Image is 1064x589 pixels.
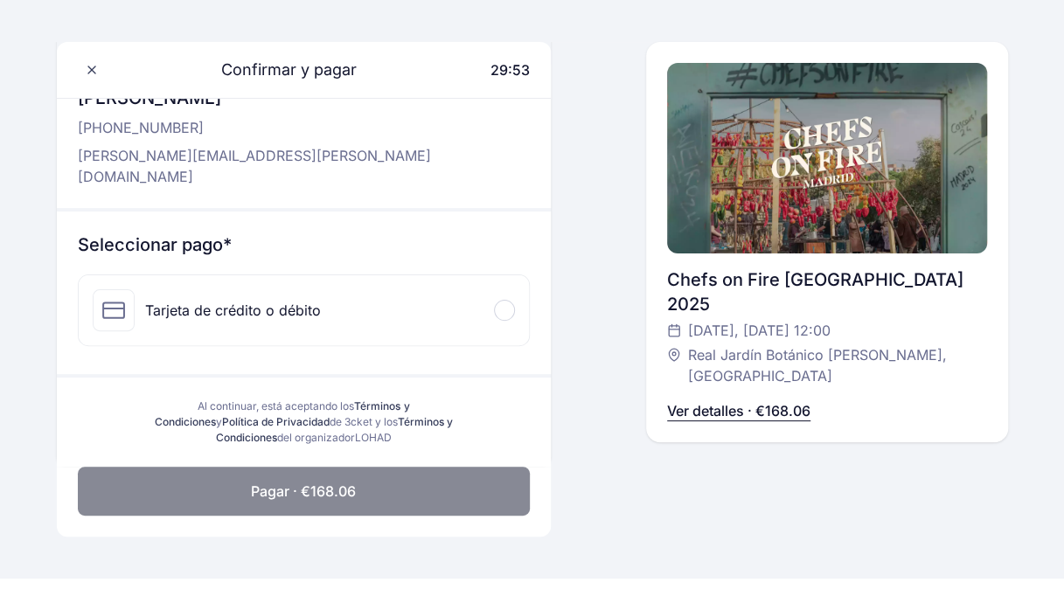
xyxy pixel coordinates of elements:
[155,398,454,446] div: Al continuar, está aceptando los y de 3cket y los del organizador
[490,61,530,79] span: 29:53
[688,344,969,386] span: Real Jardín Botánico [PERSON_NAME], [GEOGRAPHIC_DATA]
[78,232,531,257] h3: Seleccionar pago*
[78,145,531,187] p: [PERSON_NAME][EMAIL_ADDRESS][PERSON_NAME][DOMAIN_NAME]
[688,320,831,341] span: [DATE], [DATE] 12:00
[355,431,392,444] span: LOHAD
[667,400,810,421] p: Ver detalles · €168.06
[78,117,531,138] p: [PHONE_NUMBER]
[200,58,357,82] span: Confirmar y pagar
[667,267,986,316] div: Chefs on Fire [GEOGRAPHIC_DATA] 2025
[78,467,531,516] button: Pagar · €168.06
[222,415,330,428] a: Política de Privacidad
[145,300,321,321] div: Tarjeta de crédito o débito
[251,481,356,502] span: Pagar · €168.06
